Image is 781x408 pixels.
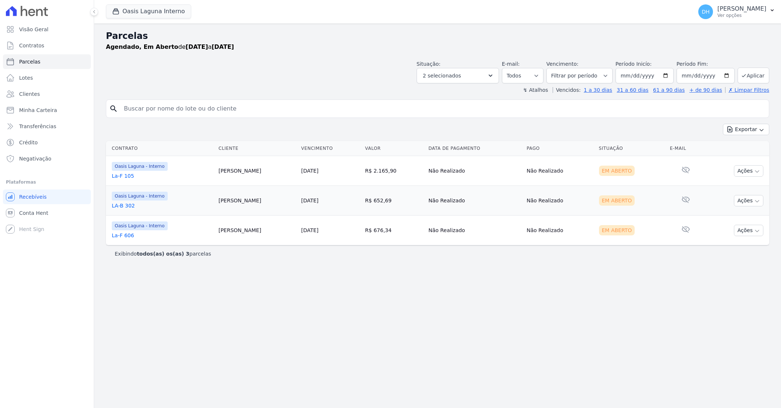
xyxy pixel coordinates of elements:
td: Não Realizado [425,186,524,216]
a: Visão Geral [3,22,91,37]
th: Cliente [215,141,298,156]
td: R$ 2.165,90 [362,156,425,186]
p: Ver opções [717,12,766,18]
a: 61 a 90 dias [653,87,685,93]
td: [PERSON_NAME] [215,186,298,216]
p: [PERSON_NAME] [717,5,766,12]
span: Contratos [19,42,44,49]
span: Oasis Laguna - Interno [112,192,168,201]
td: [PERSON_NAME] [215,156,298,186]
div: Em Aberto [599,166,635,176]
strong: Agendado, Em Aberto [106,43,178,50]
span: Lotes [19,74,33,82]
strong: [DATE] [212,43,234,50]
button: Exportar [723,124,769,135]
span: Negativação [19,155,51,162]
td: Não Realizado [524,216,596,245]
h2: Parcelas [106,29,769,43]
div: Em Aberto [599,225,635,235]
th: Vencimento [298,141,362,156]
span: Oasis Laguna - Interno [112,221,168,230]
a: Conta Hent [3,206,91,220]
th: Pago [524,141,596,156]
td: R$ 652,69 [362,186,425,216]
span: Crédito [19,139,38,146]
label: E-mail: [502,61,520,67]
span: Oasis Laguna - Interno [112,162,168,171]
input: Buscar por nome do lote ou do cliente [120,101,766,116]
a: Parcelas [3,54,91,69]
span: Clientes [19,90,40,98]
button: DH [PERSON_NAME] Ver opções [692,1,781,22]
a: + de 90 dias [689,87,722,93]
span: Minha Carteira [19,106,57,114]
td: Não Realizado [524,156,596,186]
label: Período Fim: [677,60,735,68]
a: 1 a 30 dias [584,87,612,93]
a: Transferências [3,119,91,134]
span: Conta Hent [19,209,48,217]
label: Vencimento: [546,61,578,67]
a: Recebíveis [3,189,91,204]
button: Aplicar [738,68,769,83]
button: 2 selecionados [417,68,499,83]
th: Contrato [106,141,215,156]
span: 2 selecionados [423,71,461,80]
th: Situação [596,141,667,156]
label: Situação: [417,61,441,67]
td: [PERSON_NAME] [215,216,298,245]
span: DH [702,9,709,14]
td: R$ 676,34 [362,216,425,245]
button: Oasis Laguna Interno [106,4,191,18]
p: de a [106,43,234,51]
button: Ações [734,225,763,236]
a: Lotes [3,71,91,85]
a: [DATE] [301,168,318,174]
div: Plataformas [6,178,88,187]
th: Valor [362,141,425,156]
a: La-F 606 [112,232,213,239]
td: Não Realizado [524,186,596,216]
p: Exibindo parcelas [115,250,211,257]
td: Não Realizado [425,216,524,245]
button: Ações [734,165,763,177]
span: Recebíveis [19,193,47,201]
a: Negativação [3,151,91,166]
b: todos(as) os(as) 3 [137,251,189,257]
a: Contratos [3,38,91,53]
a: Clientes [3,87,91,101]
a: [DATE] [301,227,318,233]
a: LA-B 302 [112,202,213,209]
a: La-F 105 [112,172,213,180]
span: Transferências [19,123,56,130]
span: Parcelas [19,58,40,65]
strong: [DATE] [186,43,208,50]
span: Visão Geral [19,26,49,33]
a: 31 a 60 dias [617,87,648,93]
a: ✗ Limpar Filtros [725,87,769,93]
i: search [109,104,118,113]
label: Período Inicío: [616,61,652,67]
a: Crédito [3,135,91,150]
div: Em Aberto [599,195,635,206]
a: [DATE] [301,198,318,203]
th: E-mail [667,141,705,156]
a: Minha Carteira [3,103,91,118]
label: ↯ Atalhos [523,87,548,93]
label: Vencidos: [553,87,581,93]
button: Ações [734,195,763,206]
